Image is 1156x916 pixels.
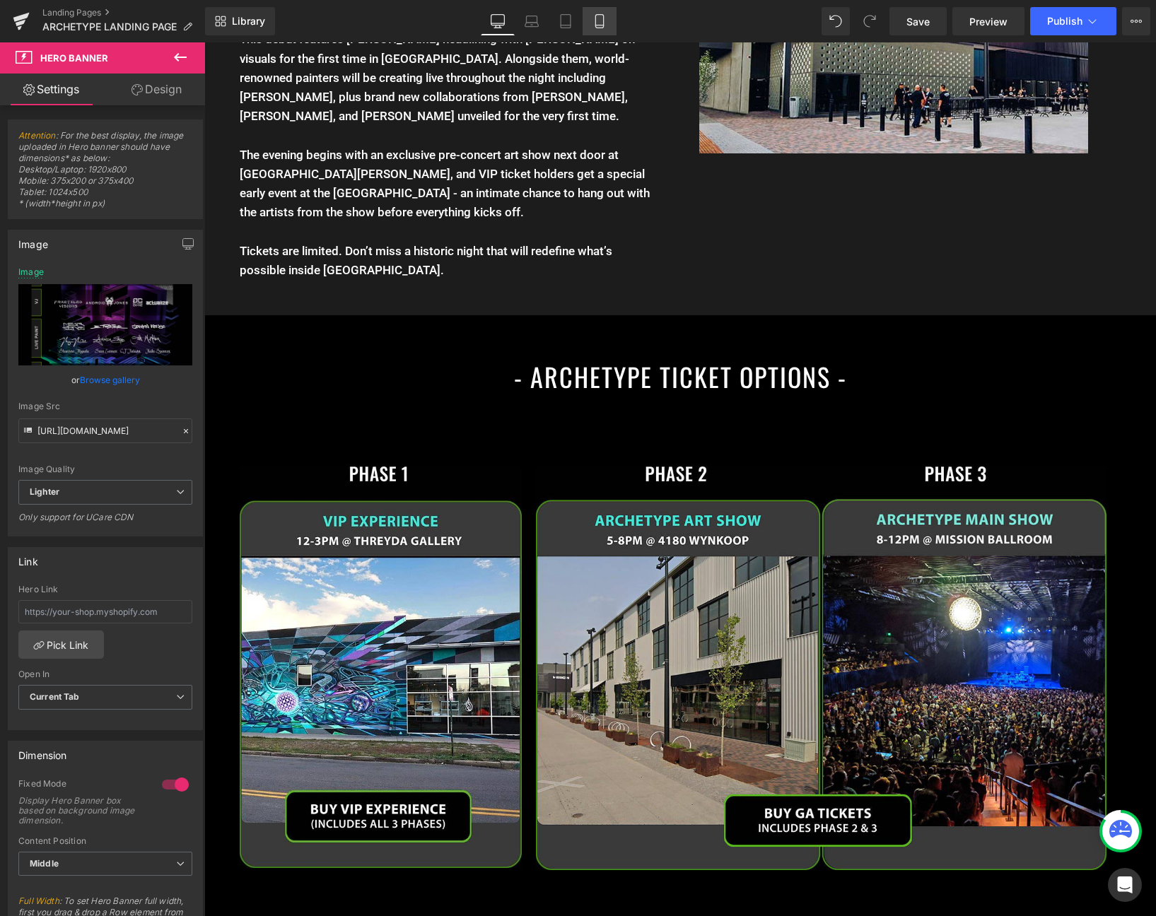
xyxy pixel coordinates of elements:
[18,630,104,659] a: Pick Link
[18,401,192,411] div: Image Src
[18,585,192,594] div: Hero Link
[18,512,192,532] div: Only support for UCare CDN
[30,858,59,869] b: Middle
[35,103,451,180] p: The evening begins with an exclusive pre-concert art show next door at [GEOGRAPHIC_DATA][PERSON_N...
[18,267,44,277] div: Image
[105,74,208,105] a: Design
[42,21,177,33] span: ARCHETYPE LANDING PAGE
[18,896,59,906] a: Full Width
[515,7,549,35] a: Laptop
[856,7,884,35] button: Redo
[80,368,140,392] a: Browse gallery
[18,130,56,141] a: Attention
[18,418,192,443] input: Link
[18,548,38,568] div: Link
[18,372,192,387] div: or
[232,15,265,28] span: Library
[42,7,205,18] a: Landing Pages
[1047,16,1082,27] span: Publish
[18,230,48,250] div: Image
[1030,7,1116,35] button: Publish
[18,600,192,623] input: https://your-shop.myshopify.com
[18,836,192,846] div: Content Position
[906,14,930,29] span: Save
[549,7,583,35] a: Tablet
[1108,868,1142,902] div: Open Intercom Messenger
[18,464,192,474] div: Image Quality
[30,691,80,702] b: Current Tab
[969,14,1008,29] span: Preview
[822,7,850,35] button: Undo
[18,796,146,826] div: Display Hero Banner box based on background image dimension.
[30,486,59,497] b: Lighter
[18,778,148,793] div: Fixed Mode
[18,741,67,761] div: Dimension
[583,7,617,35] a: Mobile
[40,52,108,64] span: Hero Banner
[18,669,192,679] div: Open In
[35,199,451,237] p: Tickets are limited. Don’t miss a historic night that will redefine what’s possible inside [GEOGR...
[205,7,275,35] a: New Library
[18,130,192,218] span: : For the best display, the image uploaded in Hero banner should have dimensions* as below: Deskt...
[481,7,515,35] a: Desktop
[1122,7,1150,35] button: More
[952,7,1024,35] a: Preview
